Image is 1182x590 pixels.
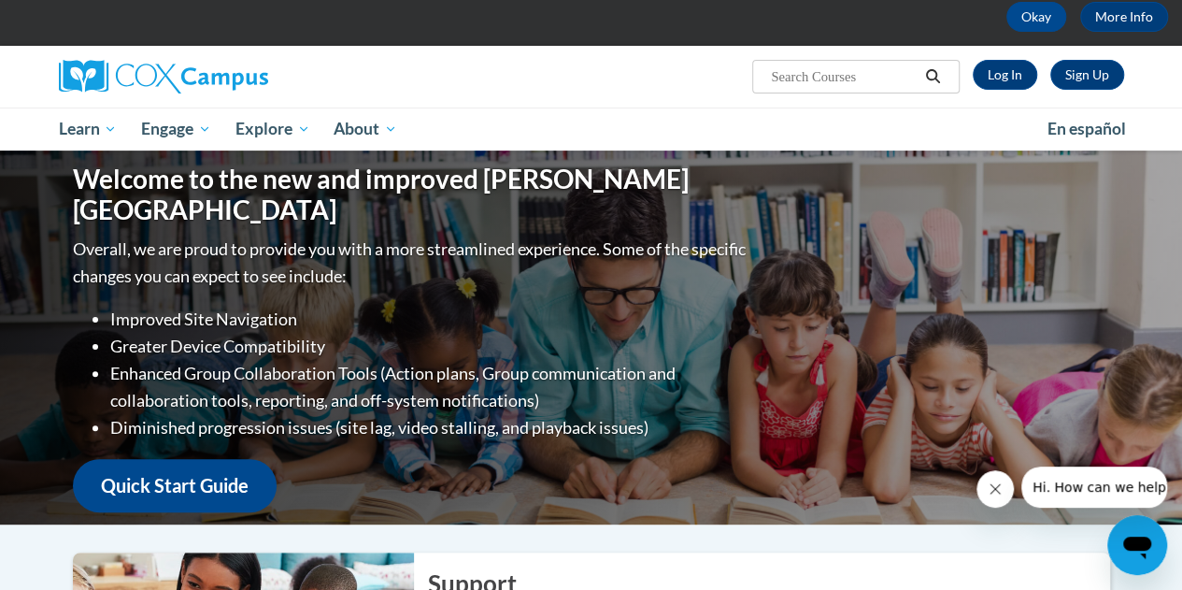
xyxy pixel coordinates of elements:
[1047,119,1126,138] span: En español
[110,414,750,441] li: Diminished progression issues (site lag, video stalling, and playback issues)
[73,164,750,226] h1: Welcome to the new and improved [PERSON_NAME][GEOGRAPHIC_DATA]
[73,459,277,512] a: Quick Start Guide
[73,236,750,290] p: Overall, we are proud to provide you with a more streamlined experience. Some of the specific cha...
[321,108,409,151] a: About
[235,118,310,140] span: Explore
[919,65,947,88] button: Search
[973,60,1037,90] a: Log In
[110,333,750,360] li: Greater Device Compatibility
[223,108,322,151] a: Explore
[59,60,268,94] img: Cox Campus
[110,306,750,333] li: Improved Site Navigation
[129,108,223,151] a: Engage
[141,118,211,140] span: Engage
[59,60,395,94] a: Cox Campus
[110,360,750,414] li: Enhanced Group Collaboration Tools (Action plans, Group communication and collaboration tools, re...
[769,65,919,88] input: Search Courses
[1080,2,1168,32] a: More Info
[334,118,397,140] span: About
[1006,2,1066,32] button: Okay
[47,108,130,151] a: Learn
[1021,467,1167,508] iframe: Message from company
[1050,60,1124,90] a: Register
[45,108,1138,151] div: Main menu
[11,13,151,28] span: Hi. How can we help?
[1107,515,1167,575] iframe: Button to launch messaging window
[976,470,1014,508] iframe: Close message
[1035,109,1138,149] a: En español
[58,118,117,140] span: Learn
